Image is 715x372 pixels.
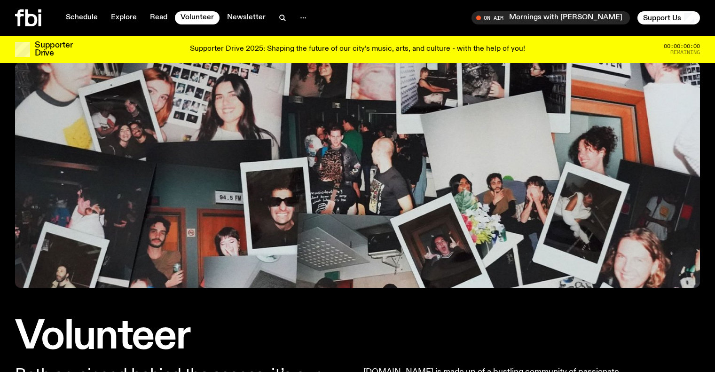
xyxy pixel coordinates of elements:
[105,11,142,24] a: Explore
[221,11,271,24] a: Newsletter
[35,41,72,57] h3: Supporter Drive
[643,14,681,22] span: Support Us
[144,11,173,24] a: Read
[60,11,103,24] a: Schedule
[15,62,700,288] img: A collage of photographs and polaroids showing FBI volunteers.
[664,44,700,49] span: 00:00:00:00
[175,11,220,24] a: Volunteer
[15,318,352,356] h1: Volunteer
[637,11,700,24] button: Support Us
[190,45,525,54] p: Supporter Drive 2025: Shaping the future of our city’s music, arts, and culture - with the help o...
[471,11,630,24] button: On AirMornings with [PERSON_NAME]
[670,50,700,55] span: Remaining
